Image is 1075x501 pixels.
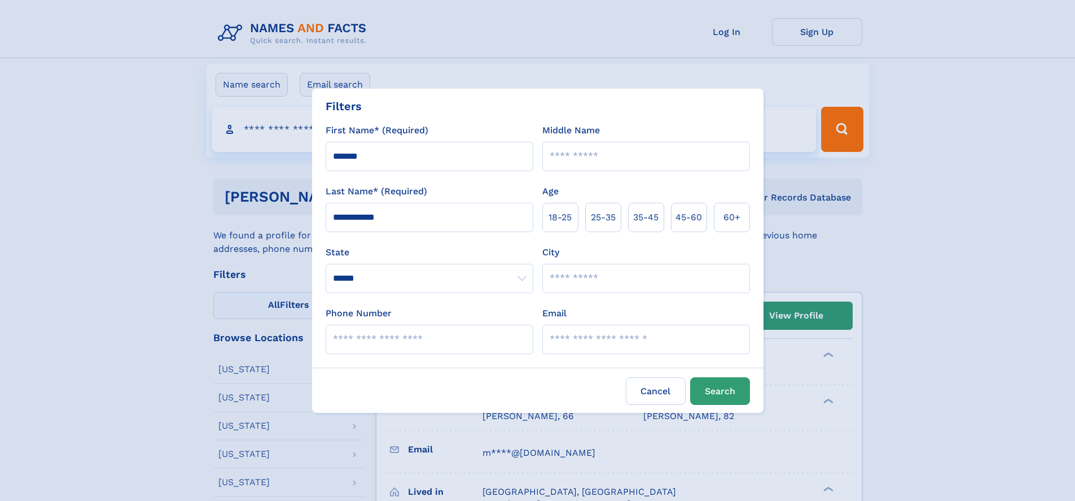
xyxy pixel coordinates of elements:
[326,98,362,115] div: Filters
[723,211,740,224] span: 60+
[549,211,572,224] span: 18‑25
[675,211,702,224] span: 45‑60
[542,124,600,137] label: Middle Name
[326,307,392,320] label: Phone Number
[326,185,427,198] label: Last Name* (Required)
[591,211,616,224] span: 25‑35
[542,307,567,320] label: Email
[633,211,659,224] span: 35‑45
[326,124,428,137] label: First Name* (Required)
[690,377,750,405] button: Search
[326,246,533,259] label: State
[542,246,559,259] label: City
[542,185,559,198] label: Age
[626,377,686,405] label: Cancel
